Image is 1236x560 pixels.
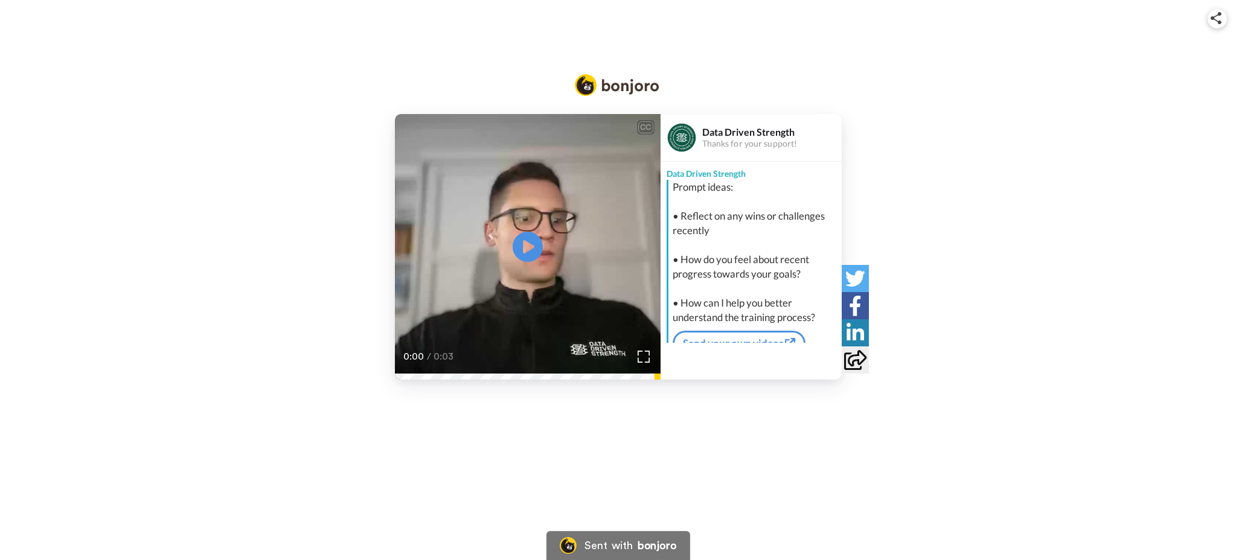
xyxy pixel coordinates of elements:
[661,162,842,180] div: Data Driven Strength
[1211,12,1222,24] img: ic_share.svg
[673,331,805,356] a: Send your own videos
[427,349,431,364] span: /
[403,349,424,364] span: 0:00
[575,74,659,96] img: Bonjoro Logo
[673,180,839,325] div: Prompt ideas: • Reflect on any wins or challenges recently • How do you feel about recent progres...
[667,123,696,152] img: Profile Image
[702,139,841,149] div: Thanks for your support!
[434,349,455,364] span: 0:03
[638,121,653,133] div: CC
[638,351,650,363] img: Full screen
[702,126,841,138] div: Data Driven Strength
